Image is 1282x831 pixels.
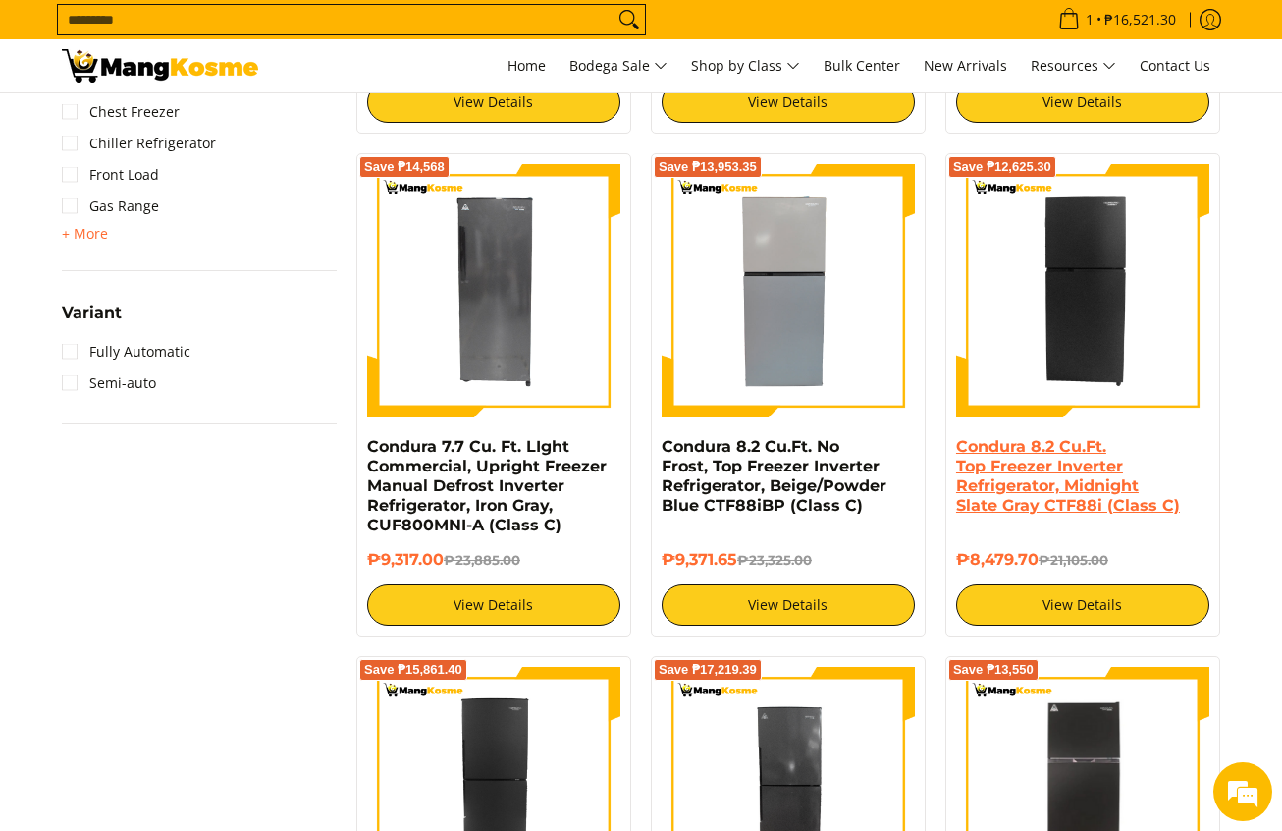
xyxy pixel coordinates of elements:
a: Contact Us [1130,39,1220,92]
a: Front Load [62,159,159,191]
img: Class C Home &amp; Business Appliances: Up to 70% Off l Mang Kosme [62,49,258,83]
a: Resources [1021,39,1126,92]
a: View Details [367,584,620,626]
a: Chiller Refrigerator [62,128,216,159]
button: Search [614,5,645,34]
a: Chest Freezer [62,96,180,128]
a: View Details [662,584,915,626]
del: ₱23,885.00 [444,552,520,568]
a: Bodega Sale [560,39,677,92]
img: Condura 8.2 Cu.Ft. Top Freezer Inverter Refrigerator, Midnight Slate Gray CTF88i (Class C) [956,164,1209,417]
span: ₱16,521.30 [1101,13,1179,27]
img: Condura 8.2 Cu.Ft. No Frost, Top Freezer Inverter Refrigerator, Beige/Powder Blue CTF88iBP (Class C) [662,164,915,417]
span: Save ₱13,550 [953,664,1034,676]
a: Condura 8.2 Cu.Ft. No Frost, Top Freezer Inverter Refrigerator, Beige/Powder Blue CTF88iBP (Class C) [662,437,886,515]
span: • [1052,9,1182,30]
span: Contact Us [1140,56,1210,75]
span: + More [62,226,108,242]
h6: ₱8,479.70 [956,550,1209,570]
span: Variant [62,305,122,321]
span: New Arrivals [924,56,1007,75]
a: View Details [956,584,1209,626]
del: ₱21,105.00 [1039,552,1108,568]
img: Condura 7.7 Cu. Ft. LIght Commercial, Upright Freezer Manual Defrost Inverter Refrigerator, Iron ... [367,164,620,417]
summary: Open [62,305,122,336]
a: Condura 8.2 Cu.Ft. Top Freezer Inverter Refrigerator, Midnight Slate Gray CTF88i (Class C) [956,437,1180,515]
span: Save ₱13,953.35 [659,161,757,173]
a: View Details [662,82,915,123]
span: Save ₱14,568 [364,161,445,173]
span: Save ₱15,861.40 [364,664,462,676]
span: Home [507,56,546,75]
span: 1 [1083,13,1096,27]
a: Fully Automatic [62,336,190,367]
span: Shop by Class [691,54,800,79]
del: ₱23,325.00 [737,552,812,568]
a: Bulk Center [814,39,910,92]
a: Gas Range [62,191,159,222]
a: Home [498,39,556,92]
h6: ₱9,317.00 [367,550,620,570]
nav: Main Menu [278,39,1220,92]
span: Resources [1031,54,1116,79]
h6: ₱9,371.65 [662,550,915,570]
span: Bulk Center [824,56,900,75]
a: Shop by Class [681,39,810,92]
span: Save ₱12,625.30 [953,161,1051,173]
a: View Details [367,82,620,123]
a: View Details [956,82,1209,123]
span: Bodega Sale [569,54,668,79]
span: Save ₱17,219.39 [659,664,757,676]
a: Condura 7.7 Cu. Ft. LIght Commercial, Upright Freezer Manual Defrost Inverter Refrigerator, Iron ... [367,437,607,534]
summary: Open [62,222,108,246]
a: Semi-auto [62,367,156,399]
a: New Arrivals [914,39,1017,92]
